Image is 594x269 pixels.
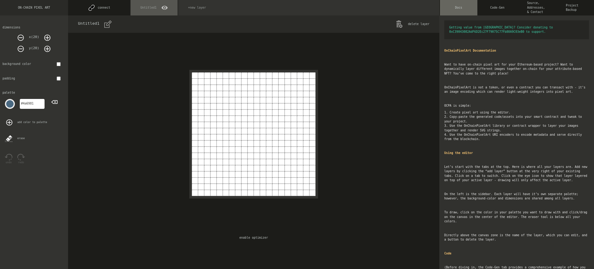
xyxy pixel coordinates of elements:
[444,104,589,108] span: OCPA is simple:
[396,20,429,28] button: delete layer
[2,25,66,52] div: dimensions
[6,117,69,127] div: add color to palette
[444,233,589,242] span: Directly above the canvas zone is the name of the layer, which you can edit, and a button to dele...
[2,76,15,81] div: padding
[444,192,589,201] span: On the left is the sidebar. Each layer will have it’s own separate palette; however, the backgrou...
[444,133,589,142] li: 4. Use the OnChainPixelArt URI encoders to encode metadata and serve directly from the blockchain.
[444,62,589,76] span: Want to have on-chain pixel art for your Ethereum-based project? Want to dynamically layer differ...
[29,35,39,41] dix: x( 20 )
[444,85,589,94] span: OnChainPixelArt is not a token, or even a contract you can transact with - it’s an image encoding...
[444,251,589,256] span: Code
[444,110,589,115] li: 1. Create pixel art using the editor.
[444,49,589,53] span: OnChainPixelArt Documentation
[5,153,12,164] button: undo
[239,236,268,240] button: enable optimizer
[2,91,66,143] div: palette
[5,134,68,143] div: erase
[444,115,589,124] li: 2. Copy-paste the generated code/assets into your smart contract and tweak to your project.
[444,210,589,224] span: To draw, click on the color in your palette you want to draw with and click/drag on the canvas in...
[78,20,99,28] div: Untitled1
[17,153,25,164] button: redo
[444,151,589,155] span: Using the editor
[140,6,157,10] span: Untitled1
[2,62,31,66] div: background color
[444,165,589,183] span: Let’s start with the tabs at the top. Here is where all your layers are. Add new layers by clicki...
[29,46,39,52] dix: y( 20 )
[444,124,589,133] li: 3. Use the OnChainPixelArt library or contract wrapper to layer your images together and render S...
[444,20,589,39] span: Getting value from [GEOGRAPHIC_DATA]? Consider donating to 0xC39043082AdF6D2Ec27F79075C77Fb80A9C0...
